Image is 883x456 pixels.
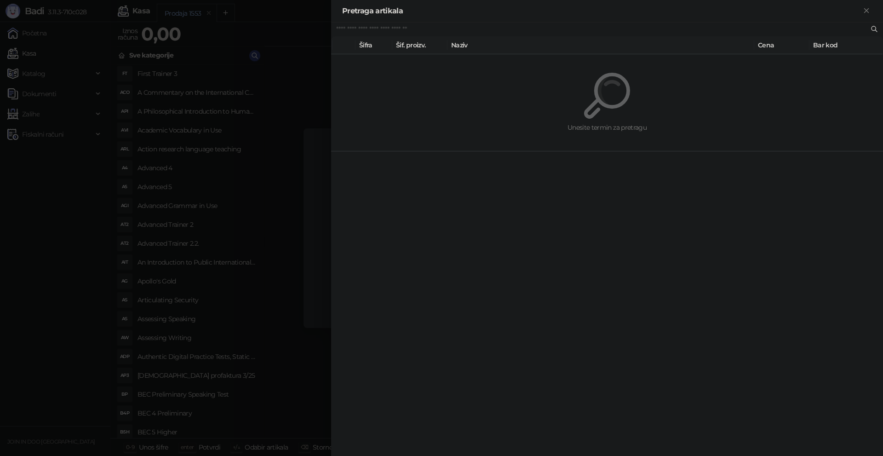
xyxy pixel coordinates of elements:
[353,122,861,133] div: Unesite termin za pretragu
[584,73,630,119] img: Pretraga
[342,6,861,17] div: Pretraga artikala
[809,36,883,54] th: Bar kod
[392,36,447,54] th: Šif. proizv.
[754,36,809,54] th: Cena
[861,6,872,17] button: Zatvori
[447,36,754,54] th: Naziv
[355,36,392,54] th: Šifra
